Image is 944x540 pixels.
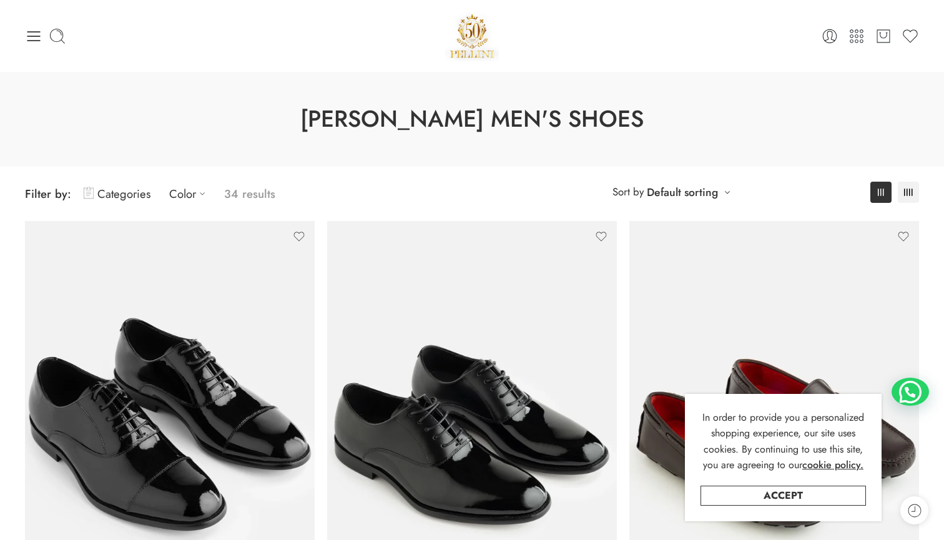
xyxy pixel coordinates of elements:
[169,179,212,209] a: Color
[84,179,150,209] a: Categories
[647,184,718,201] a: Default sorting
[701,486,866,506] a: Accept
[445,9,499,62] img: Pellini
[224,179,275,209] p: 34 results
[31,103,913,135] h1: [PERSON_NAME] Men's Shoes
[802,457,863,473] a: cookie policy.
[875,27,892,45] a: Cart
[445,9,499,62] a: Pellini -
[902,27,919,45] a: Wishlist
[25,185,71,202] span: Filter by:
[702,410,864,473] span: In order to provide you a personalized shopping experience, our site uses cookies. By continuing ...
[821,27,838,45] a: Login / Register
[612,182,644,202] span: Sort by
